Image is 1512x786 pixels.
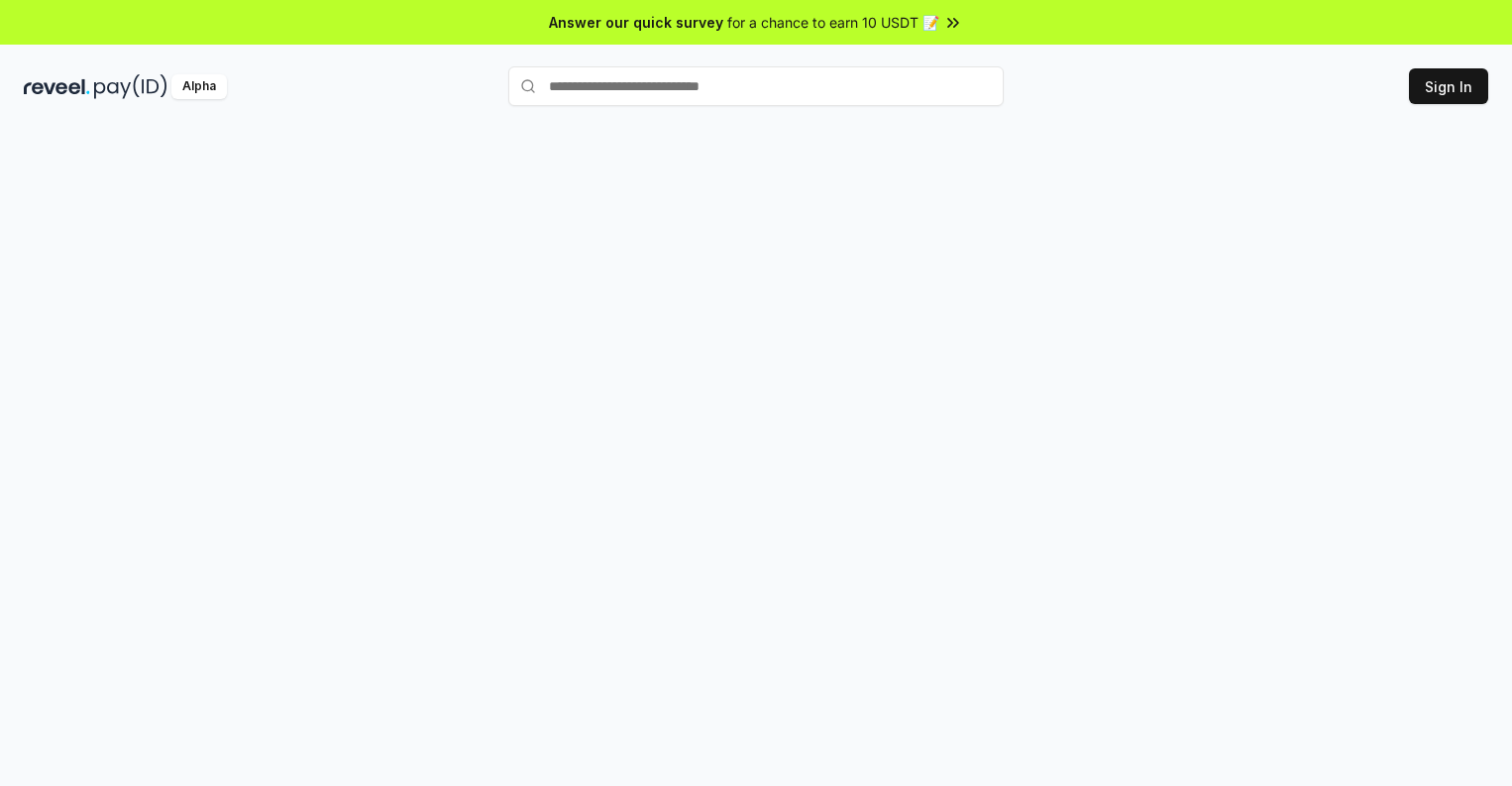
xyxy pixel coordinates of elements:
[94,74,167,99] img: pay_id
[24,74,90,99] img: reveel_dark
[171,74,227,99] div: Alpha
[1409,68,1488,104] button: Sign In
[549,12,723,33] span: Answer our quick survey
[727,12,939,33] span: for a chance to earn 10 USDT 📝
